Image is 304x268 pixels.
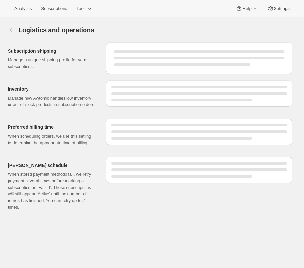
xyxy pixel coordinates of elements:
button: Help [232,4,262,13]
h2: Inventory [8,86,96,92]
p: Manage a unique shipping profile for your subscriptions. [8,57,96,70]
span: Help [242,6,251,11]
span: Analytics [14,6,32,11]
h2: Subscription shipping [8,48,96,54]
button: Subscriptions [37,4,71,13]
p: When scheduling orders, we use this setting to determine the appropriate time of billing. [8,133,96,146]
span: Subscriptions [41,6,67,11]
button: Analytics [10,4,36,13]
p: Manage how Awtomic handles low inventory or out-of-stock products in subscription orders. [8,95,96,108]
button: Tools [72,4,97,13]
h2: [PERSON_NAME] schedule [8,162,96,168]
p: When stored payment methods fail, we retry payment several times before marking a subscription as... [8,171,96,211]
button: Settings [263,4,294,13]
span: Logistics and operations [18,26,94,33]
h2: Preferred billing time [8,124,96,130]
span: Tools [76,6,86,11]
button: Settings [8,25,17,34]
span: Settings [274,6,290,11]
